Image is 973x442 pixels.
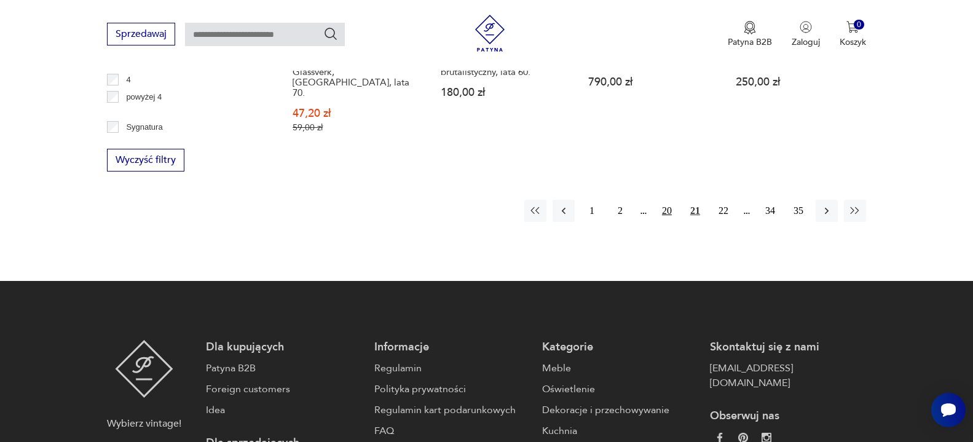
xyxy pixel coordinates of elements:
[800,21,812,33] img: Ikonka użytkownika
[441,57,565,77] h3: Metalowy świecznik brutalistyczny, lata 60.
[840,36,866,48] p: Koszyk
[126,120,162,134] p: Sygnatura
[931,393,966,427] iframe: Smartsupp widget button
[115,340,173,398] img: Patyna - sklep z meblami i dekoracjami vintage
[792,21,820,48] button: Zaloguj
[710,340,865,355] p: Skontaktuj się z nami
[293,122,417,133] p: 59,00 zł
[293,57,417,98] h3: Szklany świecznik, Magnor Glassverk, [GEOGRAPHIC_DATA], lata 70.
[206,361,361,376] a: Patyna B2B
[107,23,175,45] button: Sprzedawaj
[542,340,698,355] p: Kategorie
[206,382,361,397] a: Foreign customers
[656,200,678,222] button: 20
[374,382,530,397] a: Polityka prywatności
[846,21,859,33] img: Ikona koszyka
[744,21,756,34] img: Ikona medalu
[736,77,860,87] p: 250,00 zł
[374,340,530,355] p: Informacje
[542,424,698,438] a: Kuchnia
[471,15,508,52] img: Patyna - sklep z meblami i dekoracjami vintage
[374,403,530,417] a: Regulamin kart podarunkowych
[710,409,865,424] p: Obserwuj nas
[107,31,175,39] a: Sprzedawaj
[710,361,865,390] a: [EMAIL_ADDRESS][DOMAIN_NAME]
[441,87,565,98] p: 180,00 zł
[542,403,698,417] a: Dekoracje i przechowywanie
[126,90,162,104] p: powyżej 4
[787,200,810,222] button: 35
[728,36,772,48] p: Patyna B2B
[581,200,603,222] button: 1
[206,340,361,355] p: Dla kupujących
[792,36,820,48] p: Zaloguj
[840,21,866,48] button: 0Koszyk
[728,21,772,48] a: Ikona medaluPatyna B2B
[374,361,530,376] a: Regulamin
[206,403,361,417] a: Idea
[684,200,706,222] button: 21
[126,73,130,87] p: 4
[588,77,712,87] p: 790,00 zł
[854,20,864,30] div: 0
[107,416,181,431] p: Wybierz vintage!
[293,108,417,119] p: 47,20 zł
[759,200,781,222] button: 34
[374,424,530,438] a: FAQ
[323,26,338,41] button: Szukaj
[542,361,698,376] a: Meble
[712,200,735,222] button: 22
[107,149,184,172] button: Wyczyść filtry
[609,200,631,222] button: 2
[728,21,772,48] button: Patyna B2B
[542,382,698,397] a: Oświetlenie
